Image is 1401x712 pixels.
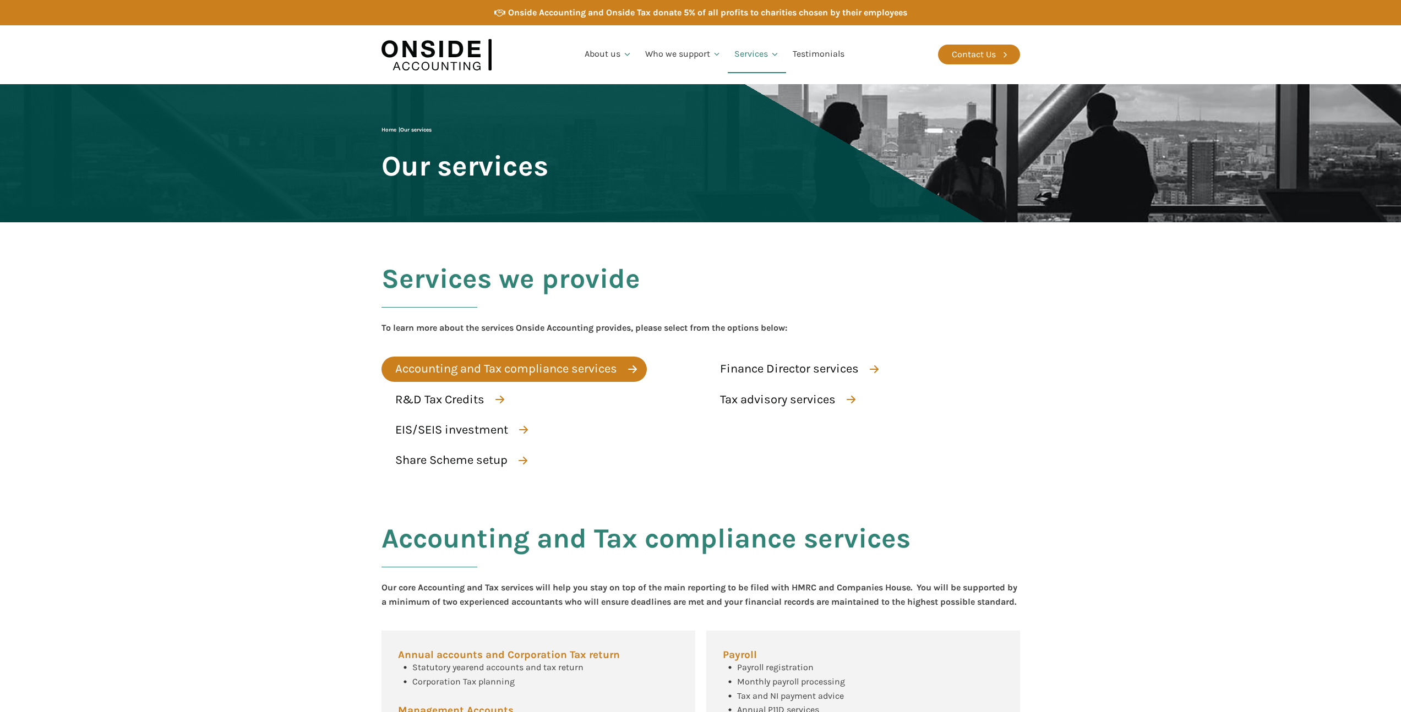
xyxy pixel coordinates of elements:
[395,359,617,379] div: Accounting and Tax compliance services
[395,390,484,409] div: R&D Tax Credits
[737,662,814,672] span: Payroll registration
[381,580,1020,609] div: Our core Accounting and Tax services will help you stay on top of the main reporting to be filed ...
[938,45,1020,64] a: Contact Us
[381,321,787,335] div: To learn more about the services Onside Accounting provides, please select from the options below:
[952,47,996,62] div: Contact Us
[706,357,888,381] a: Finance Director services
[578,36,639,73] a: About us
[400,127,432,133] span: Our services
[395,451,508,470] div: Share Scheme setup
[395,420,508,440] div: EIS/SEIS investment
[720,359,859,379] div: Finance Director services
[508,6,907,20] div: Onside Accounting and Onside Tax donate 5% of all profits to charities chosen by their employees
[381,127,396,133] a: Home
[381,523,911,580] h2: Accounting and Tax compliance services
[412,676,515,687] span: Corporation Tax planning
[381,34,492,76] img: Onside Accounting
[412,662,584,672] span: Statutory yearend accounts and tax return
[737,676,845,687] span: Monthly payroll processing
[737,691,844,701] span: Tax and NI payment advice
[786,36,851,73] a: Testimonials
[381,127,432,133] span: |
[381,357,647,381] a: Accounting and Tax compliance services
[728,36,786,73] a: Services
[398,650,620,660] span: Annual accounts and Corporation Tax return
[381,264,640,321] h2: Services we provide
[381,151,548,181] span: Our services
[706,387,865,412] a: Tax advisory services
[720,390,836,409] div: Tax advisory services
[723,650,757,660] span: Payroll
[381,418,538,442] a: EIS/SEIS investment
[381,387,514,412] a: R&D Tax Credits
[381,448,537,473] a: Share Scheme setup
[639,36,728,73] a: Who we support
